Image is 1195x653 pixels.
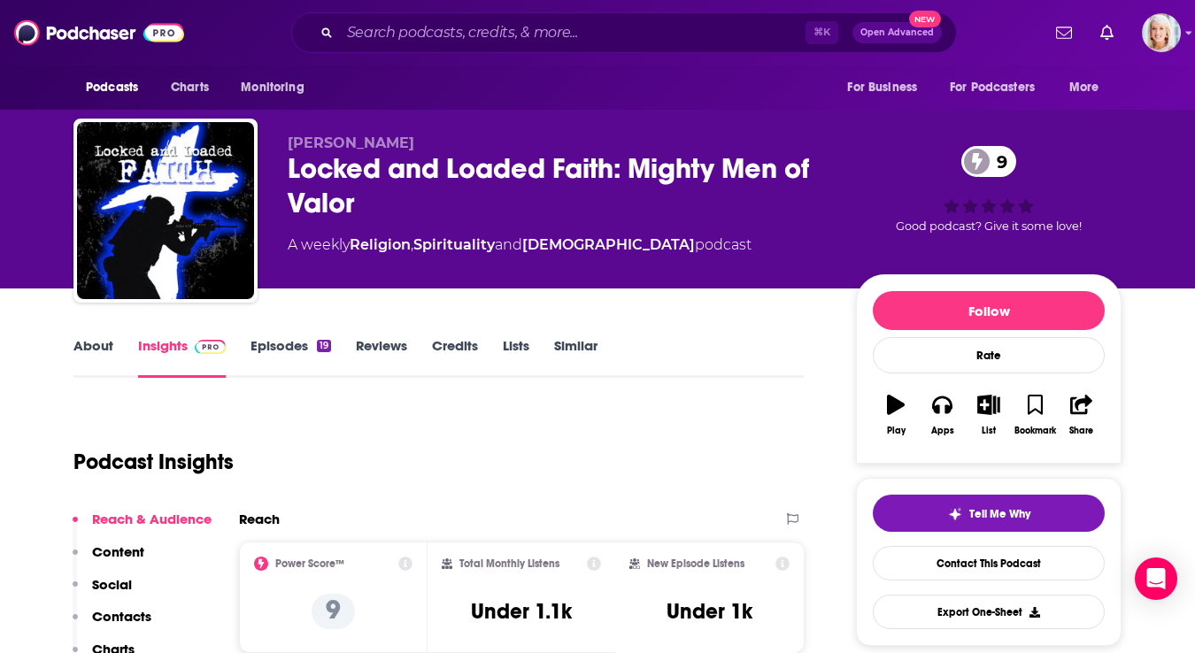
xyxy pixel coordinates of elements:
span: More [1069,75,1099,100]
span: 9 [979,146,1016,177]
a: Show notifications dropdown [1049,18,1079,48]
button: open menu [228,71,327,104]
a: Lists [503,337,529,378]
a: Similar [554,337,597,378]
a: [DEMOGRAPHIC_DATA] [522,236,695,253]
a: 9 [961,146,1016,177]
div: Bookmark [1014,426,1056,436]
img: Podchaser Pro [195,340,226,354]
button: Bookmark [1012,383,1058,447]
button: List [966,383,1012,447]
button: Export One-Sheet [873,595,1105,629]
div: 9Good podcast? Give it some love! [856,134,1122,244]
p: Contacts [92,608,151,625]
button: open menu [835,71,939,104]
button: Social [73,576,132,609]
div: A weekly podcast [288,234,752,256]
button: Contacts [73,608,151,641]
input: Search podcasts, credits, & more... [340,19,806,47]
span: Open Advanced [860,28,934,37]
div: Rate [873,337,1105,373]
span: Podcasts [86,75,138,100]
h2: Total Monthly Listens [459,557,559,570]
a: Credits [432,337,478,378]
span: For Podcasters [950,75,1035,100]
span: New [909,11,941,27]
span: Good podcast? Give it some love! [896,219,1082,233]
p: Social [92,576,132,593]
span: and [495,236,522,253]
span: Charts [171,75,209,100]
img: tell me why sparkle [948,507,962,521]
button: open menu [73,71,161,104]
a: Show notifications dropdown [1093,18,1121,48]
button: Open AdvancedNew [852,22,942,43]
button: Reach & Audience [73,511,212,543]
button: Content [73,543,144,576]
button: open menu [938,71,1060,104]
span: For Business [847,75,917,100]
button: tell me why sparkleTell Me Why [873,495,1105,532]
button: Show profile menu [1142,13,1181,52]
button: Share [1059,383,1105,447]
a: Religion [350,236,411,253]
h2: Power Score™ [275,557,344,570]
div: List [982,426,996,436]
img: Locked and Loaded Faith: Mighty Men of Valor [77,122,254,299]
span: ⌘ K [806,21,838,44]
button: Follow [873,291,1105,330]
h2: Reach [239,511,280,527]
img: User Profile [1142,13,1181,52]
button: Apps [919,383,965,447]
p: Content [92,543,144,560]
h3: Under 1.1k [471,598,572,625]
p: 9 [312,594,355,629]
div: Play [887,426,906,436]
a: Reviews [356,337,407,378]
a: About [73,337,113,378]
div: Share [1069,426,1093,436]
a: Spirituality [413,236,495,253]
div: Search podcasts, credits, & more... [291,12,957,53]
span: Monitoring [241,75,304,100]
div: Open Intercom Messenger [1135,557,1177,600]
a: Contact This Podcast [873,546,1105,580]
a: InsightsPodchaser Pro [138,337,226,378]
span: Logged in as ashtonrc [1142,13,1181,52]
button: Play [873,383,919,447]
div: 19 [317,340,331,352]
p: Reach & Audience [92,511,212,527]
div: Apps [931,426,954,436]
button: open menu [1057,71,1122,104]
h3: Under 1k [667,598,752,625]
h1: Podcast Insights [73,449,234,475]
span: , [411,236,413,253]
span: Tell Me Why [969,507,1030,521]
a: Charts [159,71,220,104]
h2: New Episode Listens [647,557,744,570]
span: [PERSON_NAME] [288,134,414,151]
img: Podchaser - Follow, Share and Rate Podcasts [14,16,184,50]
a: Episodes19 [251,337,331,378]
